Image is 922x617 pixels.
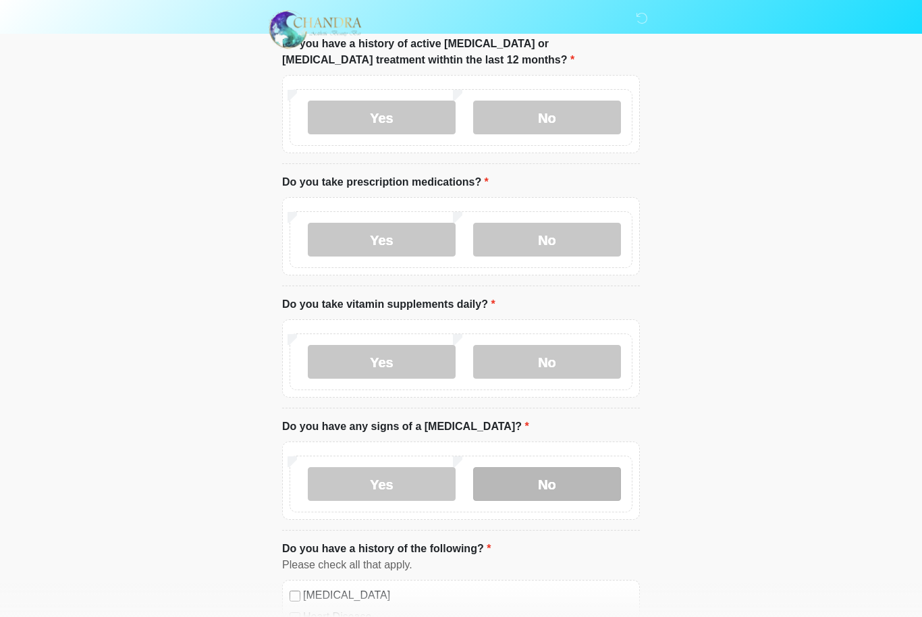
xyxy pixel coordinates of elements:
[308,345,456,379] label: Yes
[473,101,621,134] label: No
[269,10,362,49] img: Chandra Aesthetic Beauty Bar Logo
[473,467,621,501] label: No
[473,345,621,379] label: No
[290,591,300,601] input: [MEDICAL_DATA]
[282,541,491,557] label: Do you have a history of the following?
[282,557,640,573] div: Please check all that apply.
[308,101,456,134] label: Yes
[303,587,632,603] label: [MEDICAL_DATA]
[308,467,456,501] label: Yes
[282,296,495,313] label: Do you take vitamin supplements daily?
[308,223,456,257] label: Yes
[282,419,529,435] label: Do you have any signs of a [MEDICAL_DATA]?
[473,223,621,257] label: No
[282,174,489,190] label: Do you take prescription medications?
